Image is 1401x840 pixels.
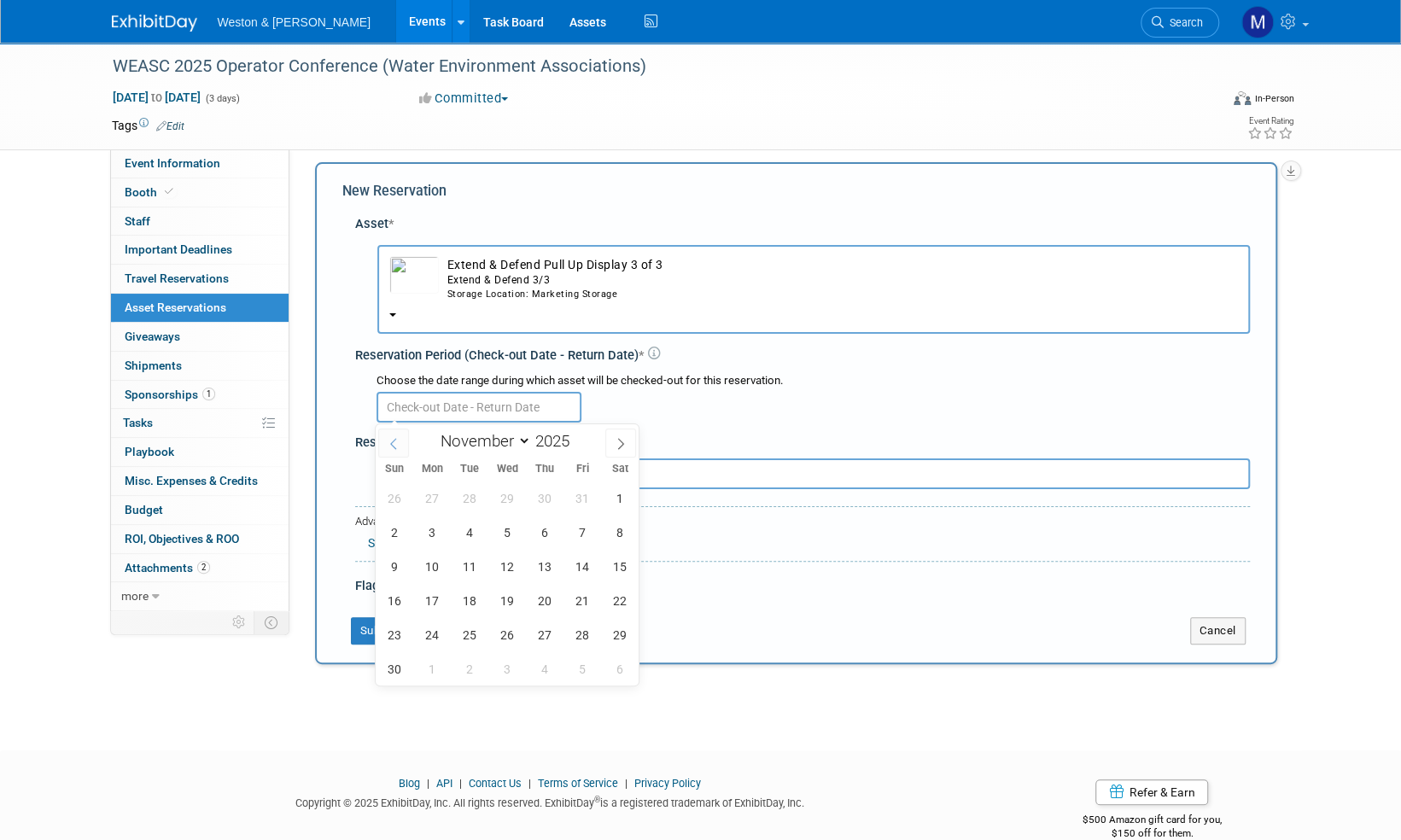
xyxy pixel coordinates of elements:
span: Asset Reservations [125,300,226,314]
span: November 20, 2025 [528,584,562,617]
img: Mary Ann Trujillo [1241,6,1274,38]
a: Sponsorships1 [111,381,289,409]
span: November 22, 2025 [604,584,637,617]
span: | [621,777,632,790]
span: to [149,90,165,104]
img: ExhibitDay [112,15,197,32]
span: October 30, 2025 [528,481,562,515]
span: Search [1164,16,1203,29]
span: October 29, 2025 [491,481,524,515]
span: November 2, 2025 [378,516,412,549]
a: Asset Reservations [111,294,289,322]
span: ROI, Objectives & ROO [125,532,239,545]
span: Thu [526,464,563,475]
span: November 10, 2025 [416,550,449,583]
div: Choose the date range during which asset will be checked-out for this reservation. [377,373,1250,389]
span: November 14, 2025 [566,550,599,583]
span: November 24, 2025 [416,618,449,651]
a: API [436,777,452,790]
span: November 18, 2025 [453,584,487,617]
span: November 12, 2025 [491,550,524,583]
span: November 26, 2025 [491,618,524,651]
img: Format-Inperson.png [1234,91,1251,105]
span: November 23, 2025 [378,618,412,651]
a: Booth [111,178,289,207]
a: Travel Reservations [111,265,289,293]
span: Shipments [125,359,182,372]
span: 2 [197,561,210,574]
a: Budget [111,496,289,524]
div: Copyright © 2025 ExhibitDay, Inc. All rights reserved. ExhibitDay is a registered trademark of Ex... [112,791,989,811]
td: Personalize Event Tab Strip [225,611,254,633]
span: Fri [563,464,601,475]
span: Wed [488,464,526,475]
span: Weston & [PERSON_NAME] [218,15,371,29]
span: New Reservation [342,183,447,199]
span: December 4, 2025 [528,652,562,685]
span: November 17, 2025 [416,584,449,617]
span: Staff [125,214,150,228]
div: In-Person [1253,92,1293,105]
span: November 27, 2025 [528,618,562,651]
span: November 15, 2025 [604,550,637,583]
a: Attachments2 [111,554,289,582]
span: Playbook [125,445,174,458]
a: Terms of Service [538,777,618,790]
a: Shipments [111,352,289,380]
a: Staff [111,207,289,236]
input: Year [531,431,582,451]
a: Contact Us [469,777,522,790]
sup: ® [594,795,600,804]
span: Tasks [123,416,153,429]
a: Search [1141,8,1219,38]
span: November 19, 2025 [491,584,524,617]
span: November 29, 2025 [604,618,637,651]
span: Attachments [125,561,210,575]
span: November 25, 2025 [453,618,487,651]
span: Travel Reservations [125,271,229,285]
span: | [455,777,466,790]
a: Playbook [111,438,289,466]
span: November 6, 2025 [528,516,562,549]
span: Budget [125,503,163,516]
select: Month [433,430,531,452]
span: October 28, 2025 [453,481,487,515]
td: Extend & Defend Pull Up Display 3 of 3 [439,256,1238,301]
div: Event Format [1118,89,1294,114]
span: Event Information [125,156,220,170]
a: more [111,582,289,610]
span: Sponsorships [125,388,215,401]
span: 1 [202,388,215,400]
span: December 1, 2025 [416,652,449,685]
i: Booth reservation complete [165,187,173,196]
span: Booth [125,185,177,199]
span: December 2, 2025 [453,652,487,685]
span: December 5, 2025 [566,652,599,685]
span: Giveaways [125,330,180,343]
span: (3 days) [204,93,240,104]
a: Event Information [111,149,289,178]
td: Tags [112,117,184,134]
span: December 6, 2025 [604,652,637,685]
span: Sun [376,464,413,475]
span: | [423,777,434,790]
div: Reservation Period (Check-out Date - Return Date) [355,347,1250,365]
span: Misc. Expenses & Credits [125,474,258,487]
span: Tue [451,464,488,475]
a: Refer & Earn [1095,779,1208,805]
span: | [524,777,535,790]
span: October 26, 2025 [378,481,412,515]
a: Misc. Expenses & Credits [111,467,289,495]
span: October 31, 2025 [566,481,599,515]
div: Advanced Options [355,514,1250,530]
span: November 21, 2025 [566,584,599,617]
span: November 7, 2025 [566,516,599,549]
span: Sat [601,464,639,475]
span: November 5, 2025 [491,516,524,549]
div: Reservation Notes [355,434,1250,452]
button: Cancel [1190,617,1246,645]
a: Blog [399,777,420,790]
div: Extend & Defend 3/3 [447,273,1238,288]
td: Toggle Event Tabs [254,611,289,633]
button: Committed [413,90,515,108]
